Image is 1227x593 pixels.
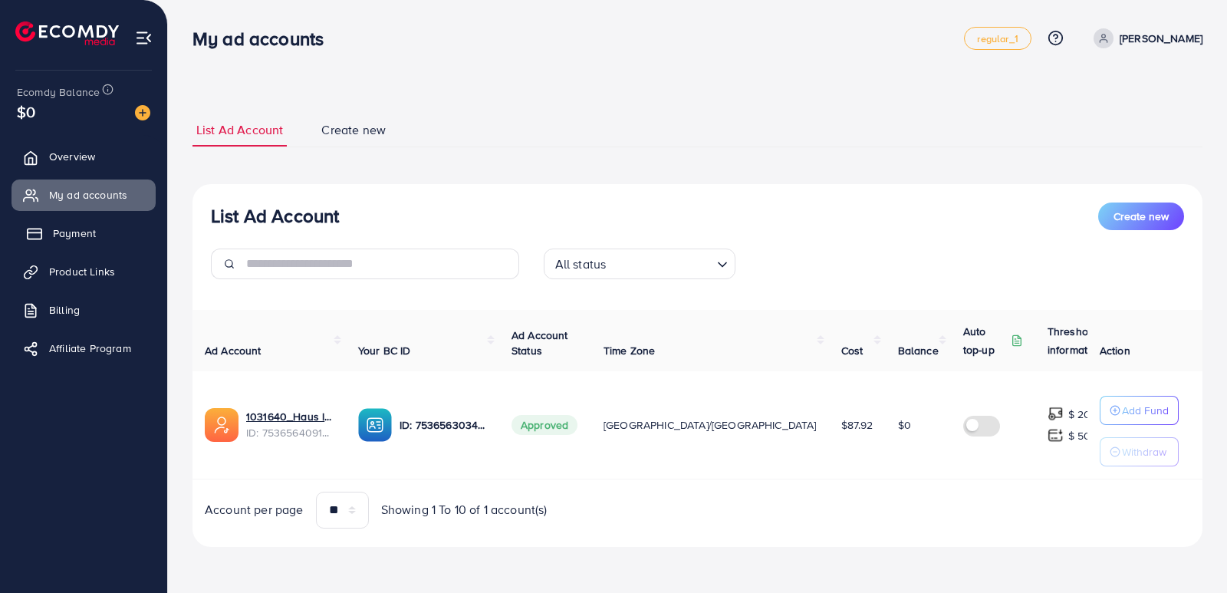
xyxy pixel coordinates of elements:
span: Overview [49,149,95,164]
span: Affiliate Program [49,341,131,356]
a: Billing [12,295,156,325]
a: 1031640_Haus Inora Ad Account_1754743107502 [246,409,334,424]
span: Billing [49,302,80,318]
img: menu [135,29,153,47]
img: top-up amount [1048,406,1064,422]
span: My ad accounts [49,187,127,203]
span: List Ad Account [196,121,283,139]
img: image [135,105,150,120]
p: Add Fund [1122,401,1169,420]
p: $ 50 [1068,427,1091,445]
span: Create new [321,121,386,139]
span: Balance [898,343,939,358]
span: [GEOGRAPHIC_DATA]/[GEOGRAPHIC_DATA] [604,417,817,433]
span: Product Links [49,264,115,279]
button: Withdraw [1100,437,1179,466]
p: Auto top-up [963,322,1008,359]
span: Ecomdy Balance [17,84,100,100]
span: Approved [512,415,577,435]
span: Your BC ID [358,343,411,358]
div: Search for option [544,249,735,279]
img: ic-ba-acc.ded83a64.svg [358,408,392,442]
p: Withdraw [1122,443,1166,461]
a: Affiliate Program [12,333,156,364]
p: $ 20 [1068,405,1091,423]
a: Product Links [12,256,156,287]
a: regular_1 [964,27,1031,50]
span: Showing 1 To 10 of 1 account(s) [381,501,548,519]
span: Cost [841,343,864,358]
div: <span class='underline'>1031640_Haus Inora Ad Account_1754743107502</span></br>7536564091893170192 [246,409,334,440]
span: $0 [17,100,35,123]
input: Search for option [610,250,710,275]
h3: List Ad Account [211,205,339,227]
button: Create new [1098,203,1184,230]
span: All status [552,253,610,275]
span: Create new [1114,209,1169,224]
span: Action [1100,343,1130,358]
a: Overview [12,141,156,172]
img: top-up amount [1048,427,1064,443]
span: Ad Account Status [512,328,568,358]
p: [PERSON_NAME] [1120,29,1202,48]
span: $87.92 [841,417,873,433]
p: Threshold information [1048,322,1123,359]
img: ic-ads-acc.e4c84228.svg [205,408,238,442]
p: ID: 7536563034710802440 [400,416,487,434]
span: $0 [898,417,911,433]
span: regular_1 [977,34,1018,44]
span: Payment [53,226,96,241]
button: Add Fund [1100,396,1179,425]
span: Account per page [205,501,304,519]
a: Payment [12,218,156,249]
span: Ad Account [205,343,262,358]
span: Time Zone [604,343,655,358]
a: [PERSON_NAME] [1087,28,1202,48]
span: ID: 7536564091893170192 [246,425,334,440]
a: My ad accounts [12,180,156,210]
img: logo [15,21,119,45]
h3: My ad accounts [192,28,336,50]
